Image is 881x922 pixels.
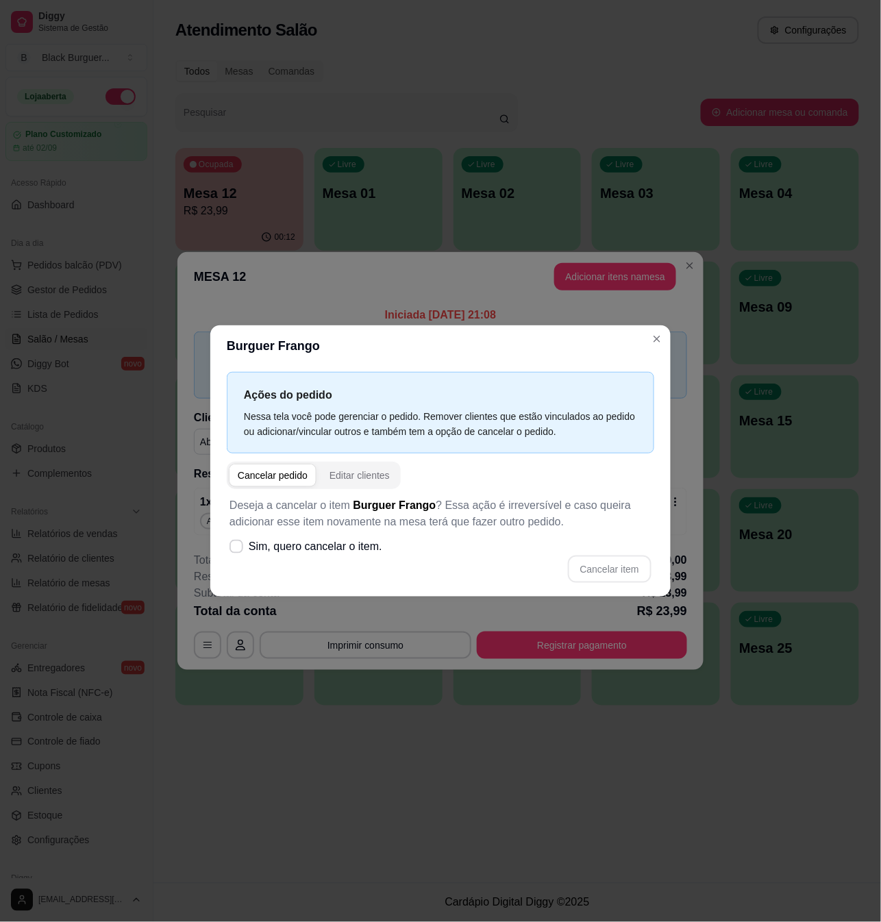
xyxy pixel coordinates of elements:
button: Close [646,328,668,350]
p: Deseja a cancelar o item ? Essa ação é irreversível e caso queira adicionar esse item novamente n... [229,497,652,530]
div: Editar clientes [330,469,390,482]
div: Nessa tela você pode gerenciar o pedido. Remover clientes que estão vinculados ao pedido ou adici... [244,409,637,439]
header: Burguer Frango [210,325,671,366]
span: Burguer Frango [353,499,436,511]
p: Ações do pedido [244,386,637,403]
span: Sim, quero cancelar o item. [249,538,382,555]
div: Cancelar pedido [238,469,308,482]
